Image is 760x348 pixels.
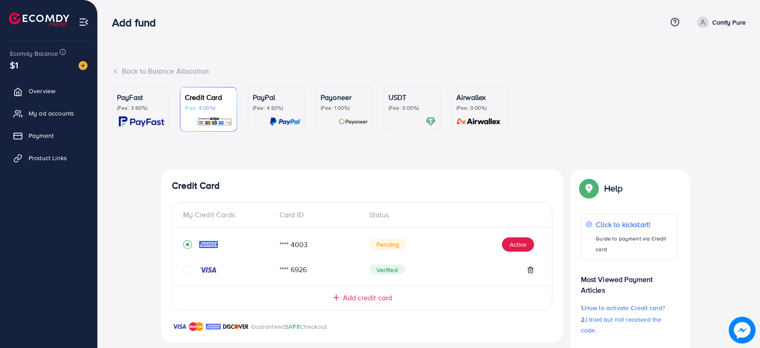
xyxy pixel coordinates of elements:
p: 1. [581,302,677,313]
a: Payment [7,127,91,145]
p: Airwallex [456,92,504,103]
span: Verified [369,265,405,275]
p: Help [604,183,623,194]
p: (Fee: 3.60%) [117,104,164,112]
a: Overview [7,82,91,100]
p: (Fee: 4.00%) [185,104,232,112]
div: Back to Balance Allocation [112,66,746,76]
img: brand [206,321,221,332]
p: Click to kickstart! [596,219,672,230]
span: Product Links [29,153,67,162]
span: Payment [29,131,54,140]
span: Overview [29,87,55,95]
span: Ecomdy Balance [10,49,58,58]
p: PayFast [117,92,164,103]
p: (Fee: 0.00%) [456,104,504,112]
img: brand [172,321,187,332]
a: Comfy Pure [693,17,746,28]
p: Most Viewed Payment Articles [581,267,677,295]
p: 2. [581,314,677,336]
img: card [426,116,436,127]
p: (Fee: 1.00%) [321,104,368,112]
p: Guide to payment via Credit card [596,233,672,255]
img: brand [223,321,249,332]
p: (Fee: 0.00%) [388,104,436,112]
img: brand [189,321,204,332]
h4: Credit Card [172,180,552,191]
p: Guaranteed Checkout [251,321,327,332]
div: My Credit Cards [183,210,273,220]
a: My ad accounts [7,104,91,122]
h3: Add fund [112,16,163,29]
img: card [454,116,504,127]
span: SAFE [285,322,300,331]
img: menu [79,17,89,27]
img: card [119,116,164,127]
span: Pending [369,239,407,250]
svg: record circle [183,240,192,249]
img: logo [9,12,69,26]
img: image [729,317,756,344]
p: Credit Card [185,92,232,103]
p: Payoneer [321,92,368,103]
img: credit [199,266,217,273]
img: Popup guide [581,180,597,196]
a: Product Links [7,149,91,167]
img: image [79,61,88,70]
p: (Fee: 4.50%) [253,104,300,112]
p: USDT [388,92,436,103]
span: Add credit card [343,293,392,303]
span: I tried but not received the code. [581,315,662,335]
svg: circle [183,265,192,274]
div: Status [362,210,541,220]
img: card [197,116,232,127]
div: Card ID [272,210,362,220]
span: How to activate Credit card? [585,303,665,312]
p: PayPal [253,92,300,103]
span: My ad accounts [29,109,74,118]
img: card [270,116,300,127]
button: Active [502,237,534,252]
img: card [338,116,368,127]
p: Comfy Pure [712,17,746,28]
img: credit [199,241,218,248]
span: $1 [10,58,18,71]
